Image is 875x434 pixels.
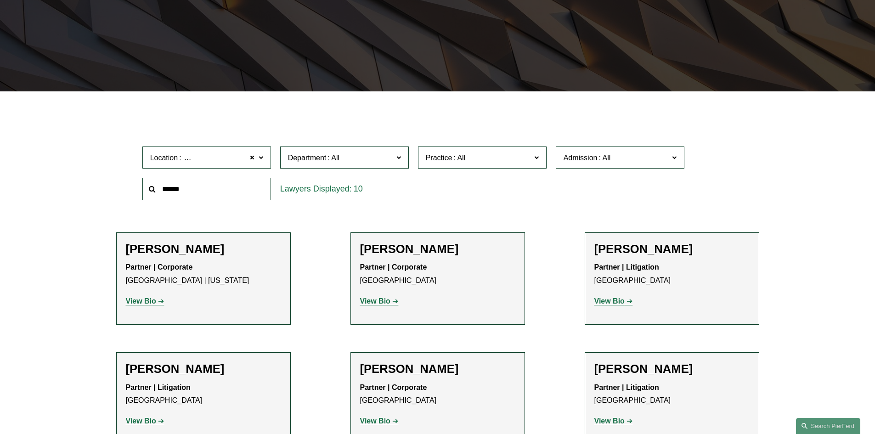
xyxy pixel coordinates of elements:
[126,242,281,256] h2: [PERSON_NAME]
[594,417,625,425] strong: View Bio
[360,417,399,425] a: View Bio
[594,362,750,376] h2: [PERSON_NAME]
[126,362,281,376] h2: [PERSON_NAME]
[360,381,515,408] p: [GEOGRAPHIC_DATA]
[594,242,750,256] h2: [PERSON_NAME]
[126,383,191,391] strong: Partner | Litigation
[126,381,281,408] p: [GEOGRAPHIC_DATA]
[594,261,750,287] p: [GEOGRAPHIC_DATA]
[594,417,633,425] a: View Bio
[126,263,193,271] strong: Partner | Corporate
[594,381,750,408] p: [GEOGRAPHIC_DATA]
[126,417,164,425] a: View Bio
[288,154,327,162] span: Department
[183,152,260,164] span: [GEOGRAPHIC_DATA]
[150,154,178,162] span: Location
[360,242,515,256] h2: [PERSON_NAME]
[594,297,625,305] strong: View Bio
[594,383,659,391] strong: Partner | Litigation
[360,362,515,376] h2: [PERSON_NAME]
[564,154,598,162] span: Admission
[360,383,427,391] strong: Partner | Corporate
[796,418,860,434] a: Search this site
[126,297,156,305] strong: View Bio
[360,417,390,425] strong: View Bio
[360,297,390,305] strong: View Bio
[360,261,515,287] p: [GEOGRAPHIC_DATA]
[360,297,399,305] a: View Bio
[126,417,156,425] strong: View Bio
[594,297,633,305] a: View Bio
[594,263,659,271] strong: Partner | Litigation
[426,154,452,162] span: Practice
[354,184,363,193] span: 10
[126,261,281,287] p: [GEOGRAPHIC_DATA] | [US_STATE]
[360,263,427,271] strong: Partner | Corporate
[126,297,164,305] a: View Bio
